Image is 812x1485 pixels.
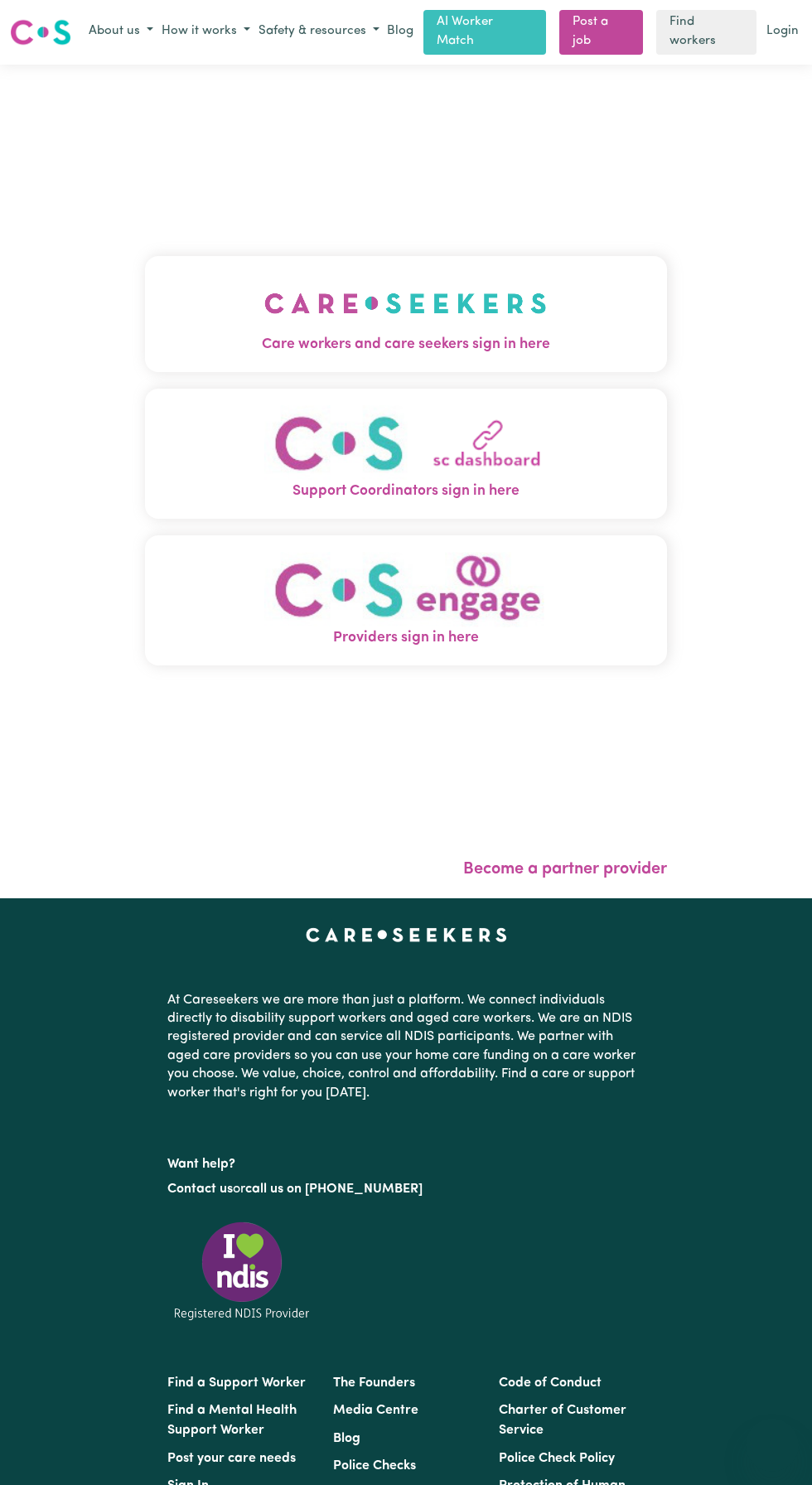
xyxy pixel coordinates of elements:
[746,1419,799,1472] iframe: Button to launch messaging window
[167,1149,645,1173] p: Want help?
[333,1404,418,1417] a: Media Centre
[333,1432,360,1445] a: Blog
[145,389,666,519] button: Support Coordinators sign in here
[333,1459,416,1473] a: Police Checks
[306,928,507,941] a: Careseekers home page
[245,1183,423,1196] a: call us on [PHONE_NUMBER]
[145,255,666,371] button: Care workers and care seekers sign in here
[167,984,645,1109] p: At Careseekers we are more than just a platform. We connect individuals directly to disability su...
[85,18,157,46] button: About us
[167,1376,306,1390] a: Find a Support Worker
[499,1404,626,1437] a: Charter of Customer Service
[333,1376,415,1390] a: The Founders
[499,1376,602,1390] a: Code of Conduct
[384,19,417,45] a: Blog
[559,10,643,55] a: Post a job
[10,17,71,47] img: Careseekers logo
[157,18,254,46] button: How it works
[463,861,667,878] a: Become a partner provider
[10,13,71,51] a: Careseekers logo
[167,1173,645,1205] p: or
[145,626,666,648] span: Providers sign in here
[167,1452,296,1465] a: Post your care needs
[167,1404,297,1437] a: Find a Mental Health Support Worker
[499,1452,615,1465] a: Police Check Policy
[423,10,546,55] a: AI Worker Match
[167,1219,317,1323] img: Registered NDIS provider
[656,10,756,55] a: Find workers
[145,535,666,665] button: Providers sign in here
[254,18,384,46] button: Safety & resources
[763,19,802,45] a: Login
[145,480,666,501] span: Support Coordinators sign in here
[167,1183,233,1196] a: Contact us
[145,333,666,355] span: Care workers and care seekers sign in here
